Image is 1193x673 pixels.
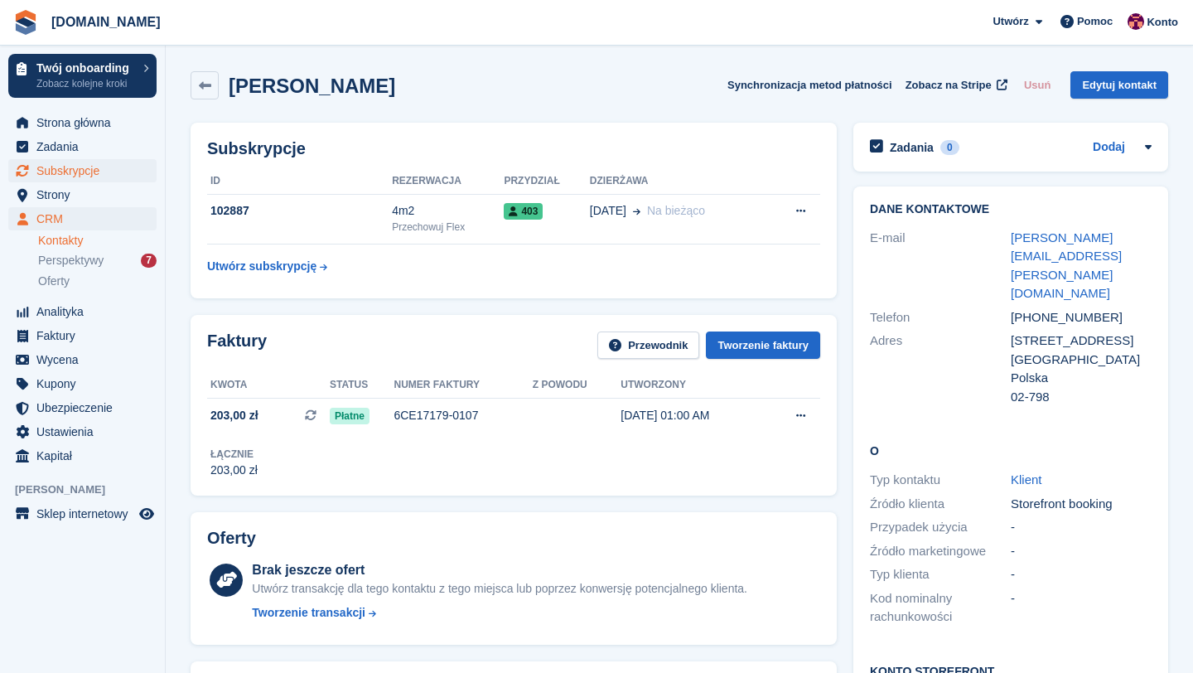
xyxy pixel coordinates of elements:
[36,420,136,443] span: Ustawienia
[1093,138,1125,157] a: Dodaj
[252,580,747,598] div: Utwórz transakcję dla tego kontaktu z tego miejsca lub poprzez konwersję potencjalnego klienta.
[504,203,543,220] span: 403
[870,589,1011,627] div: Kod nominalny rachunkowości
[621,372,764,399] th: Utworzony
[36,396,136,419] span: Ubezpieczenie
[8,502,157,525] a: menu
[210,462,258,479] div: 203,00 zł
[252,604,365,622] div: Tworzenie transakcji
[1077,13,1113,30] span: Pomoc
[36,444,136,467] span: Kapitał
[8,159,157,182] a: menu
[906,77,992,94] span: Zobacz na Stripe
[8,207,157,230] a: menu
[8,183,157,206] a: menu
[870,518,1011,537] div: Przypadek użycia
[597,332,699,359] a: Przewodnik
[330,372,394,399] th: Status
[993,13,1028,30] span: Utwórz
[590,168,767,195] th: Dzierżawa
[8,135,157,158] a: menu
[870,495,1011,514] div: Źródło klienta
[590,202,626,220] span: [DATE]
[621,407,764,424] div: [DATE] 01:00 AM
[1011,472,1042,487] a: Klient
[8,54,157,98] a: Twój onboarding Zobacz kolejne kroki
[36,183,136,206] span: Strony
[870,229,1011,303] div: E-mail
[1011,308,1152,327] div: [PHONE_NUMBER]
[392,220,504,235] div: Przechowuj Flex
[252,560,747,580] div: Brak jeszcze ofert
[207,139,820,158] h2: Subskrypcje
[38,252,157,269] a: Perspektywy 7
[870,308,1011,327] div: Telefon
[1011,565,1152,584] div: -
[36,111,136,134] span: Strona główna
[870,471,1011,490] div: Typ kontaktu
[870,332,1011,406] div: Adres
[38,274,70,289] span: Oferty
[15,482,165,498] span: [PERSON_NAME]
[8,372,157,395] a: menu
[8,324,157,347] a: menu
[229,75,395,97] h2: [PERSON_NAME]
[1070,71,1168,99] a: Edytuj kontakt
[8,111,157,134] a: menu
[1011,332,1152,351] div: [STREET_ADDRESS]
[392,202,504,220] div: 4m2
[45,8,167,36] a: [DOMAIN_NAME]
[1011,589,1152,627] div: -
[1128,13,1144,30] img: Mateusz Kacwin
[36,300,136,323] span: Analityka
[207,372,330,399] th: Kwota
[137,504,157,524] a: Podgląd sklepu
[38,273,157,290] a: Oferty
[207,258,316,275] div: Utwórz subskrypcję
[706,332,820,359] a: Tworzenie faktury
[36,348,136,371] span: Wycena
[210,447,258,462] div: Łącznie
[1011,351,1152,370] div: [GEOGRAPHIC_DATA]
[504,168,589,195] th: Przydział
[207,168,392,195] th: ID
[207,202,392,220] div: 102887
[870,203,1152,216] h2: Dane kontaktowe
[36,135,136,158] span: Zadania
[392,168,504,195] th: Rezerwacja
[36,372,136,395] span: Kupony
[13,10,38,35] img: stora-icon-8386f47178a22dfd0bd8f6a31ec36ba5ce8667c1dd55bd0f319d3a0aa187defe.svg
[8,300,157,323] a: menu
[252,604,747,622] a: Tworzenie transakcji
[141,254,157,268] div: 7
[36,324,136,347] span: Faktury
[647,204,705,217] span: Na bieżąco
[899,71,1011,99] a: Zobacz na Stripe
[1011,495,1152,514] div: Storefront booking
[8,444,157,467] a: menu
[207,251,327,282] a: Utwórz subskrypcję
[38,253,104,269] span: Perspektywy
[1147,14,1178,31] span: Konto
[394,372,532,399] th: Numer faktury
[940,140,959,155] div: 0
[1011,518,1152,537] div: -
[207,529,256,548] h2: Oferty
[8,396,157,419] a: menu
[870,542,1011,561] div: Źródło marketingowe
[8,420,157,443] a: menu
[36,62,135,74] p: Twój onboarding
[36,159,136,182] span: Subskrypcje
[870,442,1152,458] h2: O
[890,140,934,155] h2: Zadania
[8,348,157,371] a: menu
[207,332,267,359] h2: Faktury
[727,71,892,99] button: Synchronizacja metod płatności
[330,408,369,424] span: Płatne
[1011,388,1152,407] div: 02-798
[210,407,258,424] span: 203,00 zł
[1011,230,1122,301] a: [PERSON_NAME][EMAIL_ADDRESS][PERSON_NAME][DOMAIN_NAME]
[36,502,136,525] span: Sklep internetowy
[36,76,135,91] p: Zobacz kolejne kroki
[36,207,136,230] span: CRM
